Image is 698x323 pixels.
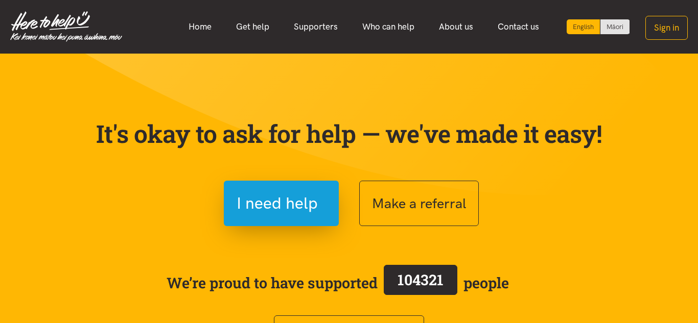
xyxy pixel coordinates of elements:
[485,16,551,38] a: Contact us
[398,270,444,289] span: 104321
[600,19,630,34] a: Switch to Te Reo Māori
[282,16,350,38] a: Supporters
[359,181,479,226] button: Make a referral
[567,19,600,34] div: Current language
[427,16,485,38] a: About us
[645,16,688,40] button: Sign in
[350,16,427,38] a: Who can help
[378,263,463,303] a: 104321
[567,19,630,34] div: Language toggle
[94,119,604,148] p: It's okay to ask for help — we've made it easy!
[237,190,318,216] span: I need help
[176,16,224,38] a: Home
[167,263,509,303] span: We’re proud to have supported people
[224,181,339,226] button: I need help
[10,11,122,42] img: Home
[224,16,282,38] a: Get help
